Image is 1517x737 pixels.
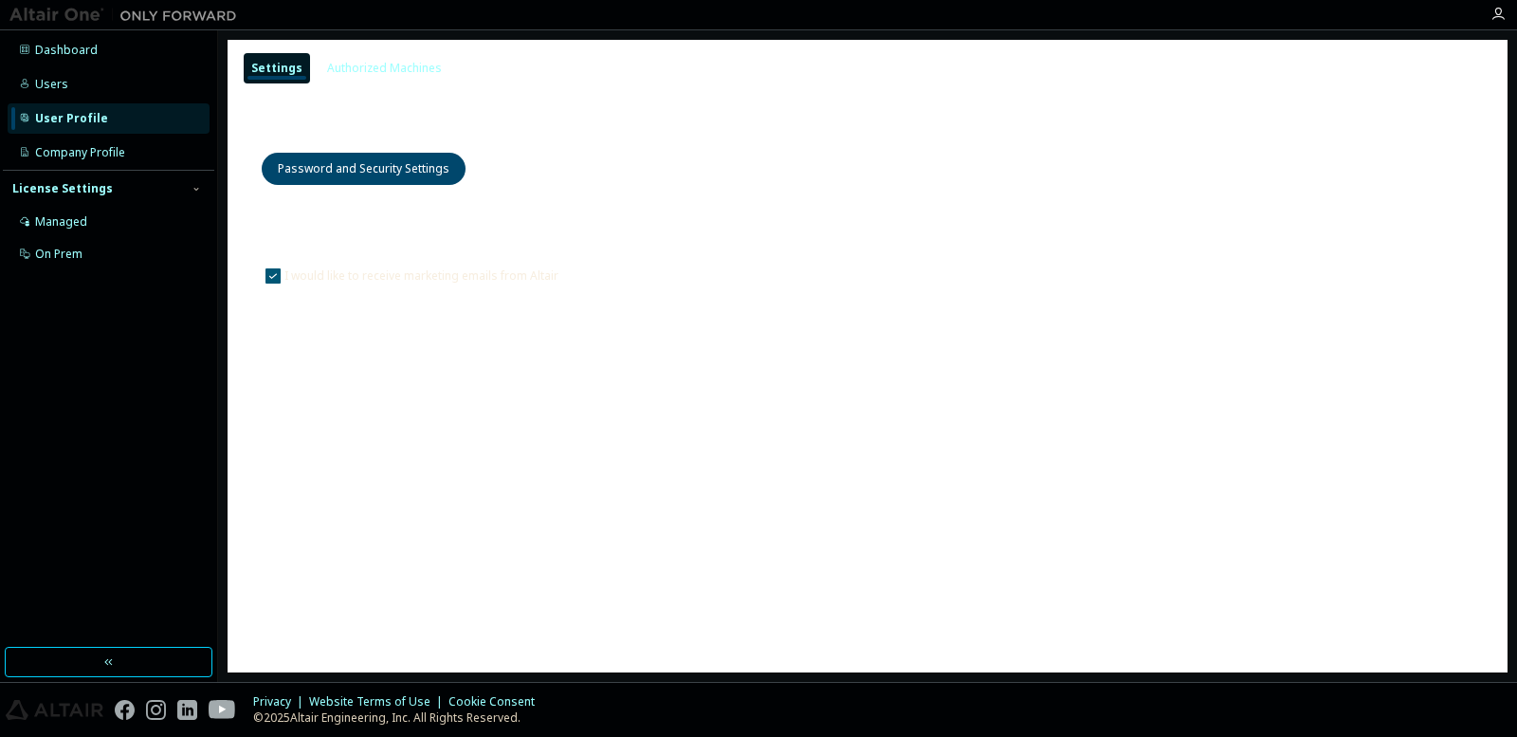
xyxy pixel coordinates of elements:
img: instagram.svg [146,700,166,720]
div: Authorized Machines [327,61,442,76]
label: I would like to receive marketing emails from Altair [284,265,562,287]
div: On Prem [35,247,82,262]
button: Password and Security Settings [262,153,466,185]
div: Settings [251,61,302,76]
div: Cookie Consent [448,694,546,709]
h3: User Profile [262,120,1473,138]
p: © 2025 Altair Engineering, Inc. All Rights Reserved. [253,709,546,726]
div: License Settings [12,181,113,196]
img: linkedin.svg [177,700,197,720]
div: Dashboard [35,43,98,58]
div: Privacy [253,694,309,709]
div: Users [35,77,68,92]
h3: Marketing Preferences [262,230,1473,249]
img: altair_logo.svg [6,700,103,720]
img: youtube.svg [209,700,236,720]
div: User Profile [35,111,108,126]
img: Altair One [9,6,247,25]
img: facebook.svg [115,700,135,720]
div: Website Terms of Use [309,694,448,709]
div: Managed [35,214,87,230]
div: Company Profile [35,145,125,160]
